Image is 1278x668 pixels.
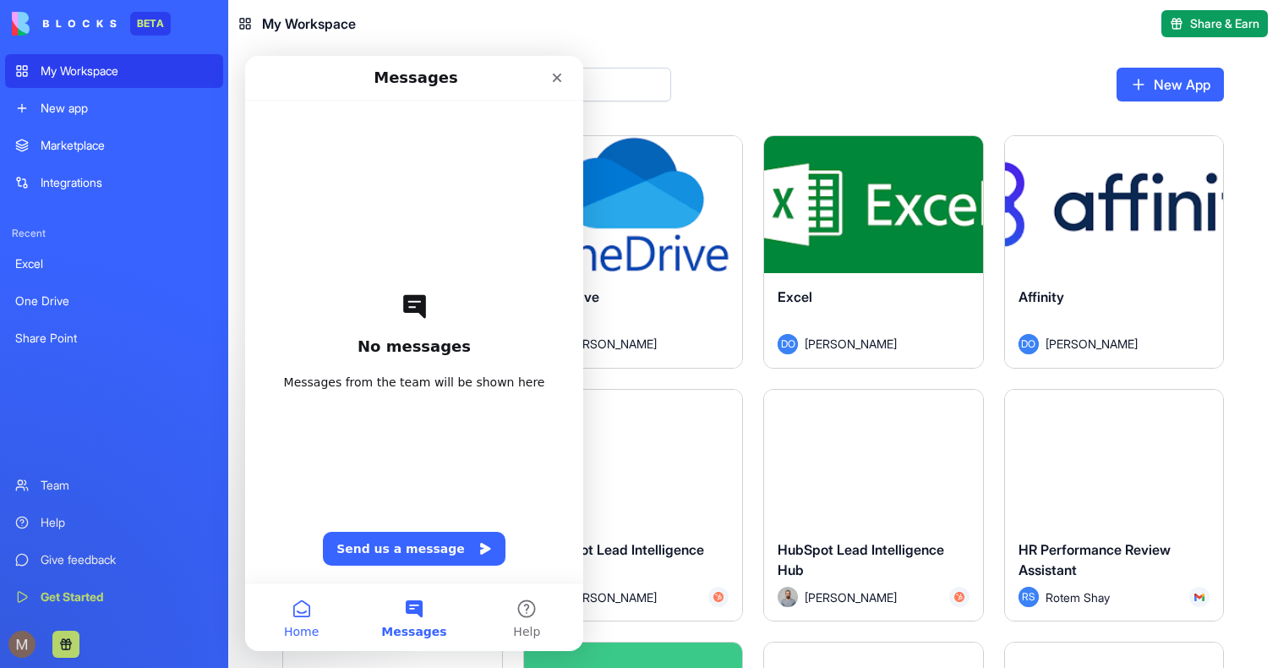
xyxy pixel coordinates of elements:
a: Give feedback [5,543,223,577]
span: Excel [778,288,812,305]
div: Integrations [41,174,213,191]
a: Get Started [5,580,223,614]
div: Excel [15,255,213,272]
span: RS [1019,587,1039,607]
a: HR Performance Review AssistantRSRotem Shay [1004,389,1225,622]
a: New App [1117,68,1224,101]
a: HubSpot Lead Intelligence HubAvatar[PERSON_NAME] [523,389,744,622]
a: New app [5,91,223,125]
span: DO [778,334,798,354]
div: BETA [130,12,171,36]
span: HubSpot Lead Intelligence Hub [538,541,704,578]
a: ExcelDO[PERSON_NAME] [763,135,984,369]
span: Share & Earn [1190,15,1259,32]
div: My Workspace [41,63,213,79]
span: My Workspace [262,14,356,34]
div: Help [41,514,213,531]
a: HubSpot Lead Intelligence HubAvatar[PERSON_NAME] [763,389,984,622]
a: Share Point [5,321,223,355]
div: New app [41,100,213,117]
div: One Drive [15,293,213,309]
span: DO [1019,334,1039,354]
a: AffinityDO[PERSON_NAME] [1004,135,1225,369]
span: Recent [5,227,223,240]
iframe: Intercom live chat [245,56,583,651]
span: Help [268,570,295,582]
button: Share & Earn [1161,10,1268,37]
span: HR Performance Review Assistant [1019,541,1171,578]
img: logo [12,12,117,36]
span: [PERSON_NAME] [805,589,897,606]
span: [PERSON_NAME] [1046,335,1138,353]
a: Excel [5,247,223,281]
div: Get Started [41,589,213,605]
div: Share Point [15,330,213,347]
a: Marketplace [5,129,223,162]
a: Help [5,506,223,539]
div: Marketplace [41,137,213,154]
span: Rotem Shay [1046,589,1110,606]
div: Team [41,477,213,494]
img: Hubspot_zz4hgj.svg [954,592,964,602]
span: [PERSON_NAME] [565,589,657,606]
span: [PERSON_NAME] [565,335,657,353]
a: BETA [12,12,171,36]
a: My Workspace [5,54,223,88]
a: Integrations [5,166,223,200]
span: [PERSON_NAME] [805,335,897,353]
span: Affinity [1019,288,1064,305]
a: One Drive [5,284,223,318]
span: HubSpot Lead Intelligence Hub [778,541,944,578]
div: Give feedback [41,551,213,568]
img: Avatar [778,587,798,607]
img: Hubspot_zz4hgj.svg [713,592,724,602]
a: Team [5,468,223,502]
img: Gmail_trouth.svg [1194,592,1204,602]
a: One DriveDO[PERSON_NAME] [523,135,744,369]
img: ACg8ocLQ2_qLyJ0M0VMJVQI53zu8i_zRcLLJVtdBHUBm2D4_RUq3eQ=s96-c [8,631,35,658]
